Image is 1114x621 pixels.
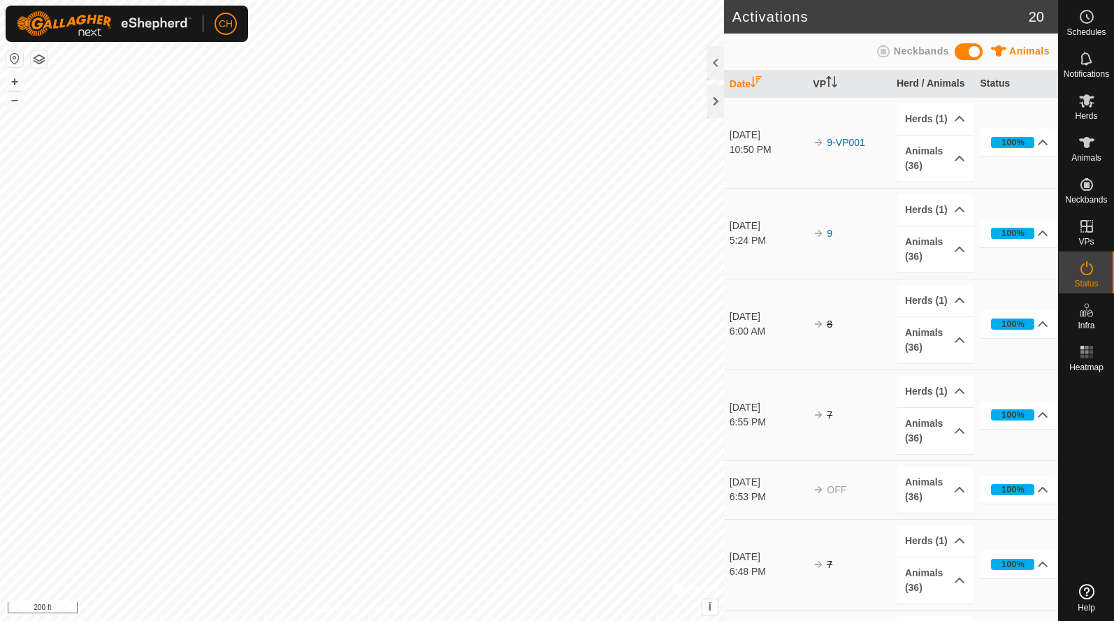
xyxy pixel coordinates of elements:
s: 7 [827,559,832,570]
p-accordion-header: 100% [980,129,1057,156]
th: VP [807,71,891,98]
button: Reset Map [6,50,23,67]
span: OFF [827,484,846,495]
div: 6:53 PM [730,490,806,504]
div: [DATE] [730,550,806,564]
div: [DATE] [730,128,806,143]
span: Infra [1078,321,1094,330]
span: Animals [1009,45,1050,57]
button: – [6,92,23,108]
a: 9 [827,228,832,239]
div: 5:24 PM [730,233,806,248]
p-accordion-header: 100% [980,219,1057,247]
p-accordion-header: Herds (1) [897,525,974,557]
div: 100% [1001,483,1025,496]
p-accordion-header: Herds (1) [897,376,974,407]
img: arrow [813,409,824,421]
p-accordion-header: Herds (1) [897,194,974,226]
div: [DATE] [730,309,806,324]
div: 100% [991,484,1034,495]
span: CH [219,17,233,31]
a: Privacy Policy [307,603,359,615]
p-accordion-header: 100% [980,550,1057,578]
div: 6:00 AM [730,324,806,339]
div: 6:55 PM [730,415,806,430]
th: Date [724,71,808,98]
div: 100% [991,137,1034,148]
h2: Activations [732,8,1029,25]
p-accordion-header: Animals (36) [897,317,974,363]
s: 7 [827,409,832,421]
span: Neckbands [894,45,949,57]
th: Status [974,71,1058,98]
p-accordion-header: Animals (36) [897,467,974,513]
div: [DATE] [730,400,806,415]
div: 100% [1001,136,1025,149]
img: arrow [813,137,824,148]
p-accordion-header: 100% [980,476,1057,504]
div: 6:48 PM [730,564,806,579]
a: Help [1059,578,1114,618]
p-accordion-header: 100% [980,310,1057,338]
div: 10:50 PM [730,143,806,157]
div: 100% [991,319,1034,330]
div: [DATE] [730,475,806,490]
p-accordion-header: Herds (1) [897,103,974,135]
p-accordion-header: Animals (36) [897,136,974,182]
span: Neckbands [1065,196,1107,204]
p-accordion-header: Herds (1) [897,285,974,316]
a: Contact Us [376,603,417,615]
img: arrow [813,228,824,239]
p-sorticon: Activate to sort [751,78,762,89]
a: 9-VP001 [827,137,865,148]
p-accordion-header: 100% [980,401,1057,429]
span: VPs [1078,238,1094,246]
p-sorticon: Activate to sort [826,78,837,89]
th: Herd / Animals [891,71,975,98]
span: Heatmap [1069,363,1104,372]
div: 100% [1001,317,1025,330]
img: arrow [813,484,824,495]
span: Herds [1075,112,1097,120]
span: Schedules [1066,28,1106,36]
p-accordion-header: Animals (36) [897,557,974,604]
img: arrow [813,559,824,570]
span: Notifications [1064,70,1109,78]
button: + [6,73,23,90]
p-accordion-header: Animals (36) [897,226,974,272]
span: 20 [1029,6,1044,27]
div: 100% [991,409,1034,421]
span: Animals [1071,154,1101,162]
s: 8 [827,319,832,330]
div: 100% [1001,557,1025,571]
div: 100% [1001,226,1025,240]
p-accordion-header: Animals (36) [897,408,974,454]
div: 100% [991,228,1034,239]
div: [DATE] [730,219,806,233]
button: i [702,599,718,615]
img: arrow [813,319,824,330]
img: Gallagher Logo [17,11,191,36]
div: 100% [991,559,1034,570]
button: Map Layers [31,51,48,68]
span: Status [1074,279,1098,288]
span: i [709,601,711,613]
div: 100% [1001,408,1025,421]
span: Help [1078,604,1095,612]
